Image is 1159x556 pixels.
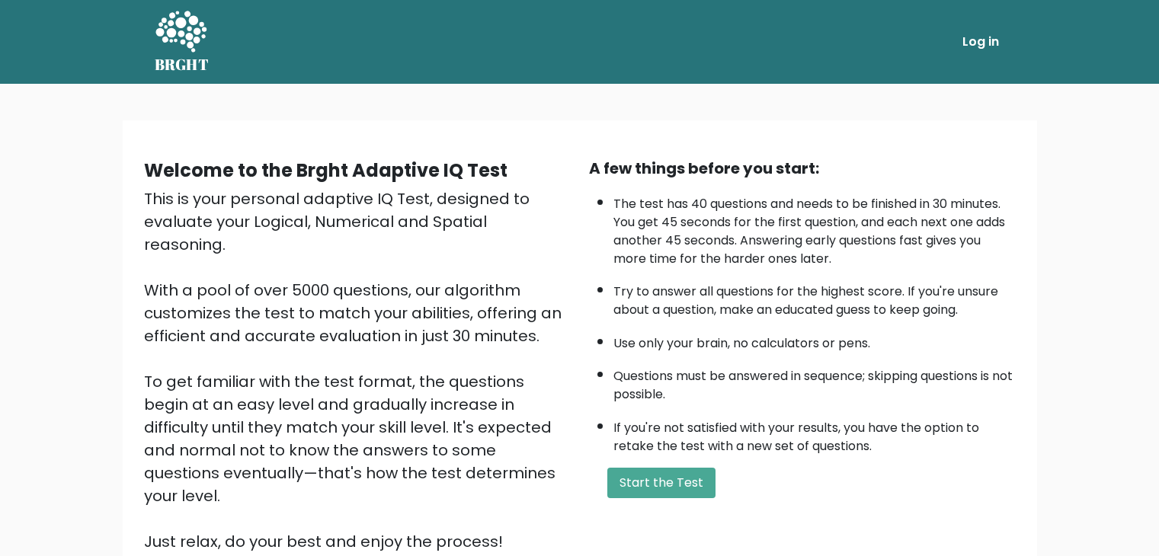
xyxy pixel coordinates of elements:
[613,275,1016,319] li: Try to answer all questions for the highest score. If you're unsure about a question, make an edu...
[613,327,1016,353] li: Use only your brain, no calculators or pens.
[607,468,716,498] button: Start the Test
[589,157,1016,180] div: A few things before you start:
[155,6,210,78] a: BRGHT
[956,27,1005,57] a: Log in
[144,187,571,553] div: This is your personal adaptive IQ Test, designed to evaluate your Logical, Numerical and Spatial ...
[613,187,1016,268] li: The test has 40 questions and needs to be finished in 30 minutes. You get 45 seconds for the firs...
[613,411,1016,455] li: If you're not satisfied with your results, you have the option to retake the test with a new set ...
[144,158,507,183] b: Welcome to the Brght Adaptive IQ Test
[155,56,210,74] h5: BRGHT
[613,359,1016,404] li: Questions must be answered in sequence; skipping questions is not possible.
